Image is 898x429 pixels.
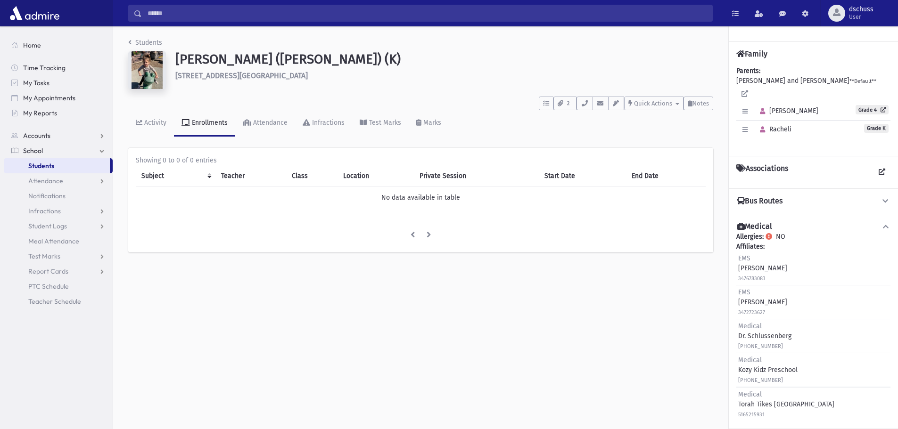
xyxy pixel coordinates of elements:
[738,287,787,317] div: [PERSON_NAME]
[849,13,873,21] span: User
[564,99,572,108] span: 2
[136,155,706,165] div: Showing 0 to 0 of 0 entries
[4,105,113,121] a: My Reports
[738,275,766,282] small: 3476783083
[28,192,66,200] span: Notifications
[738,253,787,283] div: [PERSON_NAME]
[136,187,706,209] td: No data available in table
[338,165,414,187] th: Location
[736,49,767,58] h4: Family
[175,71,713,80] h6: [STREET_ADDRESS][GEOGRAPHIC_DATA]
[414,165,539,187] th: Private Session
[738,254,750,262] span: EMS
[174,110,235,137] a: Enrollments
[692,100,709,107] span: Notes
[251,119,288,127] div: Attendance
[4,188,113,203] a: Notifications
[738,321,791,351] div: Dr. Schlussenberg
[864,124,889,133] span: Grade K
[736,232,890,421] div: NO
[4,90,113,105] a: My Appointments
[738,356,762,364] span: Medical
[856,105,889,114] a: Grade 4
[4,219,113,234] a: Student Logs
[4,143,113,158] a: School
[23,79,49,87] span: My Tasks
[738,390,762,398] span: Medical
[684,97,713,110] button: Notes
[4,38,113,53] a: Home
[190,119,228,127] div: Enrollments
[28,177,63,185] span: Attendance
[624,97,684,110] button: Quick Actions
[28,237,79,245] span: Meal Attendance
[736,66,890,148] div: [PERSON_NAME] and [PERSON_NAME]
[23,109,57,117] span: My Reports
[136,165,215,187] th: Subject
[215,165,287,187] th: Teacher
[23,94,75,102] span: My Appointments
[738,322,762,330] span: Medical
[4,279,113,294] a: PTC Schedule
[4,60,113,75] a: Time Tracking
[23,146,43,155] span: School
[849,6,873,13] span: dschuss
[28,282,69,291] span: PTC Schedule
[409,110,449,137] a: Marks
[28,267,68,275] span: Report Cards
[8,4,62,23] img: AdmirePro
[4,234,113,249] a: Meal Attendance
[128,39,162,47] a: Students
[4,203,113,219] a: Infractions
[737,196,783,206] h4: Bus Routes
[23,64,66,72] span: Time Tracking
[539,165,626,187] th: Start Date
[23,41,41,49] span: Home
[738,343,783,349] small: [PHONE_NUMBER]
[736,243,765,251] b: Affiliates:
[235,110,295,137] a: Attendance
[738,377,783,383] small: [PHONE_NUMBER]
[28,222,67,230] span: Student Logs
[128,51,166,89] img: w==
[553,97,577,110] button: 2
[28,162,54,170] span: Students
[736,164,788,181] h4: Associations
[756,125,791,133] span: Racheli
[634,100,672,107] span: Quick Actions
[4,264,113,279] a: Report Cards
[28,252,60,260] span: Test Marks
[142,119,166,127] div: Activity
[738,389,834,419] div: Torah Tikes [GEOGRAPHIC_DATA]
[286,165,337,187] th: Class
[295,110,352,137] a: Infractions
[23,131,50,140] span: Accounts
[310,119,345,127] div: Infractions
[738,355,798,385] div: Kozy Kidz Preschool
[4,249,113,264] a: Test Marks
[128,110,174,137] a: Activity
[175,51,713,67] h1: [PERSON_NAME] ([PERSON_NAME]) (K)
[736,196,890,206] button: Bus Routes
[737,222,772,232] h4: Medical
[736,233,764,241] b: Allergies:
[738,309,765,316] small: 3472723627
[4,173,113,188] a: Attendance
[756,107,818,115] span: [PERSON_NAME]
[4,294,113,309] a: Teacher Schedule
[738,288,750,296] span: EMS
[128,38,162,51] nav: breadcrumb
[736,222,890,232] button: Medical
[367,119,401,127] div: Test Marks
[738,412,765,418] small: 5165215931
[142,5,712,22] input: Search
[736,67,760,75] b: Parents:
[4,75,113,90] a: My Tasks
[352,110,409,137] a: Test Marks
[4,128,113,143] a: Accounts
[873,164,890,181] a: View all Associations
[4,158,110,173] a: Students
[421,119,441,127] div: Marks
[626,165,706,187] th: End Date
[28,207,61,215] span: Infractions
